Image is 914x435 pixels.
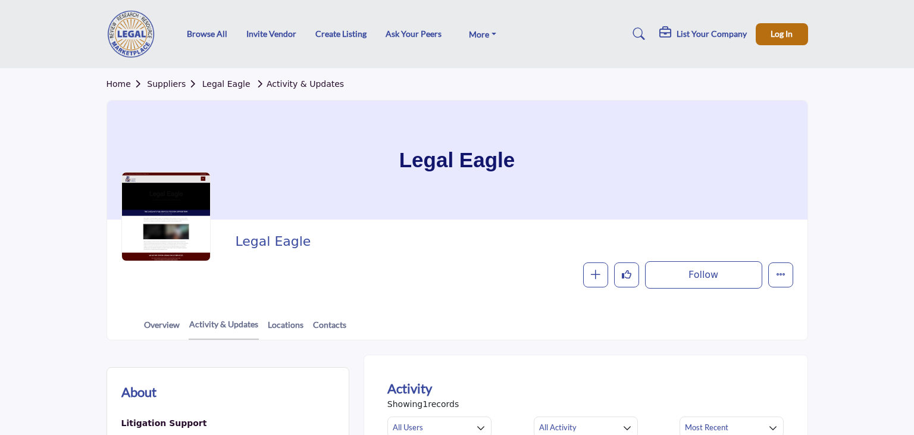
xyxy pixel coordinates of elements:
span: Log In [771,29,793,39]
a: Search [621,24,653,43]
div: Services to assist during litigation process [121,416,239,431]
button: Log In [756,23,808,45]
a: Locations [267,318,304,339]
a: Create Listing [315,29,367,39]
h3: Most Recent [685,422,728,433]
button: Follow [645,261,762,289]
h2: Activity [387,378,432,398]
a: Invite Vendor [246,29,296,39]
h3: All Users [393,422,423,433]
div: List Your Company [659,27,747,41]
a: Suppliers [147,79,202,89]
a: Browse All [187,29,227,39]
span: Showing records [387,398,459,411]
a: Overview [143,318,180,339]
a: Legal Eagle [202,79,251,89]
a: More [461,26,505,42]
h1: Legal Eagle [399,101,515,220]
h5: List Your Company [677,29,747,39]
button: Like [614,262,639,287]
h2: About [121,382,156,402]
a: Activity & Updates [253,79,344,89]
a: Ask Your Peers [386,29,442,39]
h2: Legal Eagle [235,234,787,249]
img: site Logo [107,10,162,58]
a: Activity & Updates [189,318,259,340]
a: Litigation Support [121,416,239,431]
button: More details [768,262,793,287]
a: Contacts [312,318,347,339]
a: Home [107,79,148,89]
span: 1 [422,399,428,409]
h3: All Activity [539,422,577,433]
